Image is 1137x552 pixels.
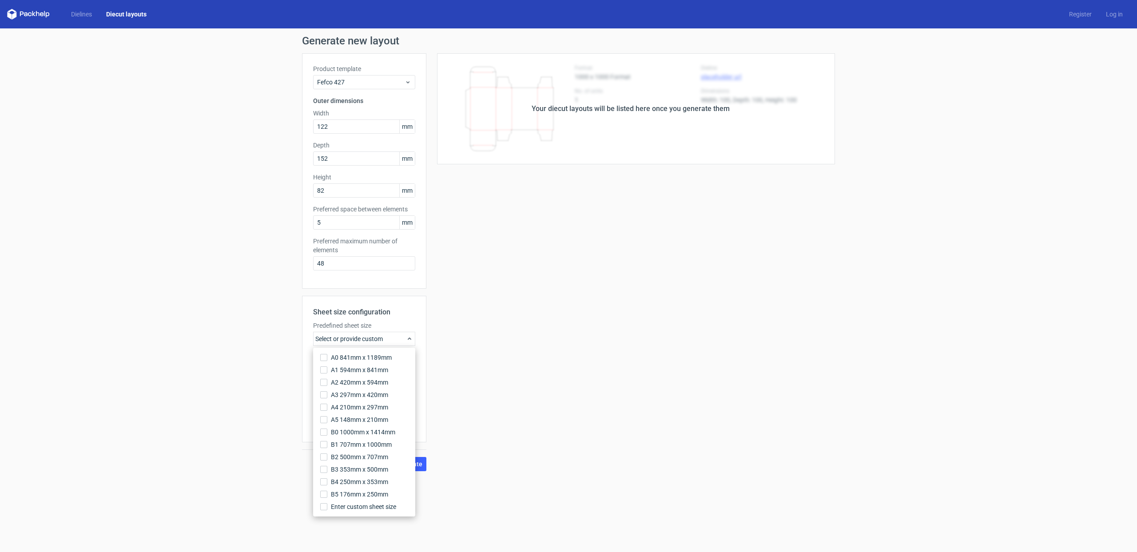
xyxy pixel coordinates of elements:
span: B4 250mm x 353mm [331,477,388,486]
a: Register [1062,10,1099,19]
span: A1 594mm x 841mm [331,365,388,374]
span: B1 707mm x 1000mm [331,440,392,449]
label: Predefined sheet size [313,321,415,330]
span: B0 1000mm x 1414mm [331,428,395,437]
div: Your diecut layouts will be listed here once you generate them [532,103,730,114]
span: Enter custom sheet size [331,502,396,511]
span: A4 210mm x 297mm [331,403,388,412]
label: Depth [313,141,415,150]
span: mm [399,216,415,229]
span: A0 841mm x 1189mm [331,353,392,362]
a: Diecut layouts [99,10,154,19]
label: Height [313,173,415,182]
span: B2 500mm x 707mm [331,453,388,461]
a: Dielines [64,10,99,19]
span: mm [399,152,415,165]
div: Select or provide custom [313,332,415,346]
span: A2 420mm x 594mm [331,378,388,387]
h2: Sheet size configuration [313,307,415,318]
a: Log in [1099,10,1130,19]
h1: Generate new layout [302,36,835,46]
label: Preferred space between elements [313,205,415,214]
span: A3 297mm x 420mm [331,390,388,399]
span: A5 148mm x 210mm [331,415,388,424]
span: Fefco 427 [317,78,405,87]
label: Preferred maximum number of elements [313,237,415,254]
h3: Outer dimensions [313,96,415,105]
span: B3 353mm x 500mm [331,465,388,474]
span: mm [399,184,415,197]
label: Product template [313,64,415,73]
label: Width [313,109,415,118]
span: B5 176mm x 250mm [331,490,388,499]
span: mm [399,120,415,133]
